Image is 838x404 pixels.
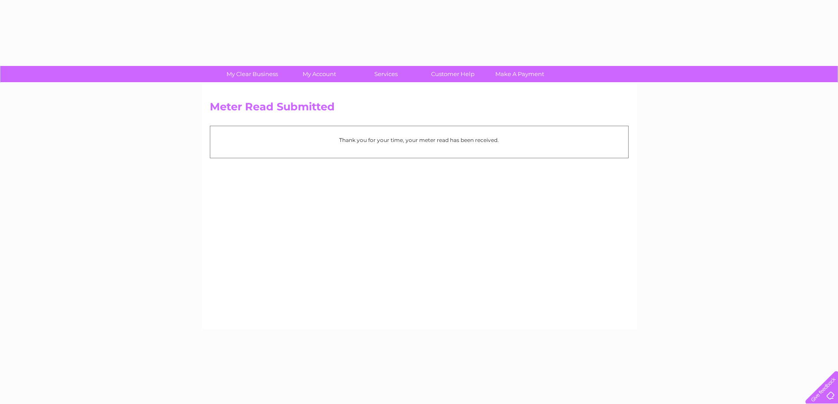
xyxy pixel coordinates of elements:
[350,66,422,82] a: Services
[210,101,629,117] h2: Meter Read Submitted
[417,66,489,82] a: Customer Help
[216,66,289,82] a: My Clear Business
[483,66,556,82] a: Make A Payment
[283,66,355,82] a: My Account
[215,136,624,144] p: Thank you for your time, your meter read has been received.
